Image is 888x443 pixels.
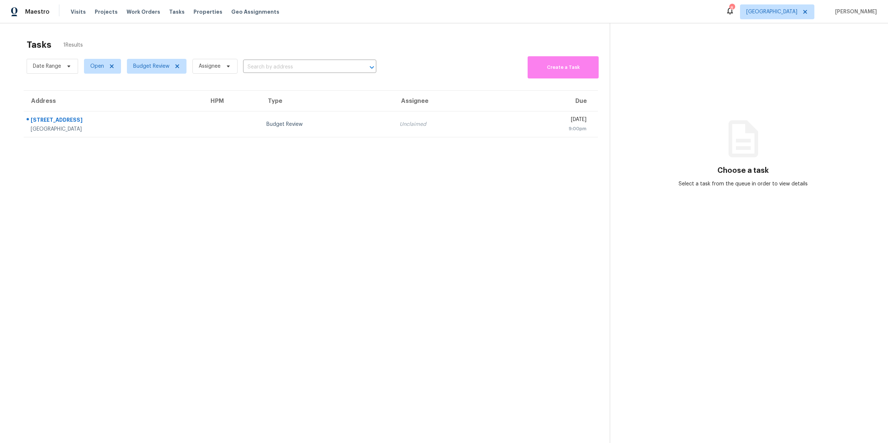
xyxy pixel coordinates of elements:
div: 9:00pm [507,125,586,132]
div: Unclaimed [400,121,494,128]
span: [PERSON_NAME] [832,8,877,16]
h2: Tasks [27,41,51,48]
th: Address [24,91,203,111]
span: Maestro [25,8,50,16]
button: Create a Task [528,56,599,78]
span: 1 Results [63,41,83,49]
span: [GEOGRAPHIC_DATA] [746,8,797,16]
span: Work Orders [127,8,160,16]
div: [DATE] [507,116,586,125]
span: Create a Task [531,63,595,72]
span: Budget Review [133,63,169,70]
div: Budget Review [266,121,388,128]
div: 8 [729,4,734,12]
div: [GEOGRAPHIC_DATA] [31,125,197,133]
div: Select a task from the queue in order to view details [677,180,810,188]
th: HPM [203,91,260,111]
span: Projects [95,8,118,16]
button: Open [367,62,377,73]
input: Search by address [243,61,356,73]
h3: Choose a task [717,167,769,174]
span: Geo Assignments [231,8,279,16]
div: [STREET_ADDRESS] [31,116,197,125]
span: Open [90,63,104,70]
span: Visits [71,8,86,16]
th: Assignee [394,91,500,111]
span: Assignee [199,63,221,70]
th: Type [260,91,394,111]
span: Tasks [169,9,185,14]
span: Properties [194,8,222,16]
span: Date Range [33,63,61,70]
th: Due [501,91,598,111]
